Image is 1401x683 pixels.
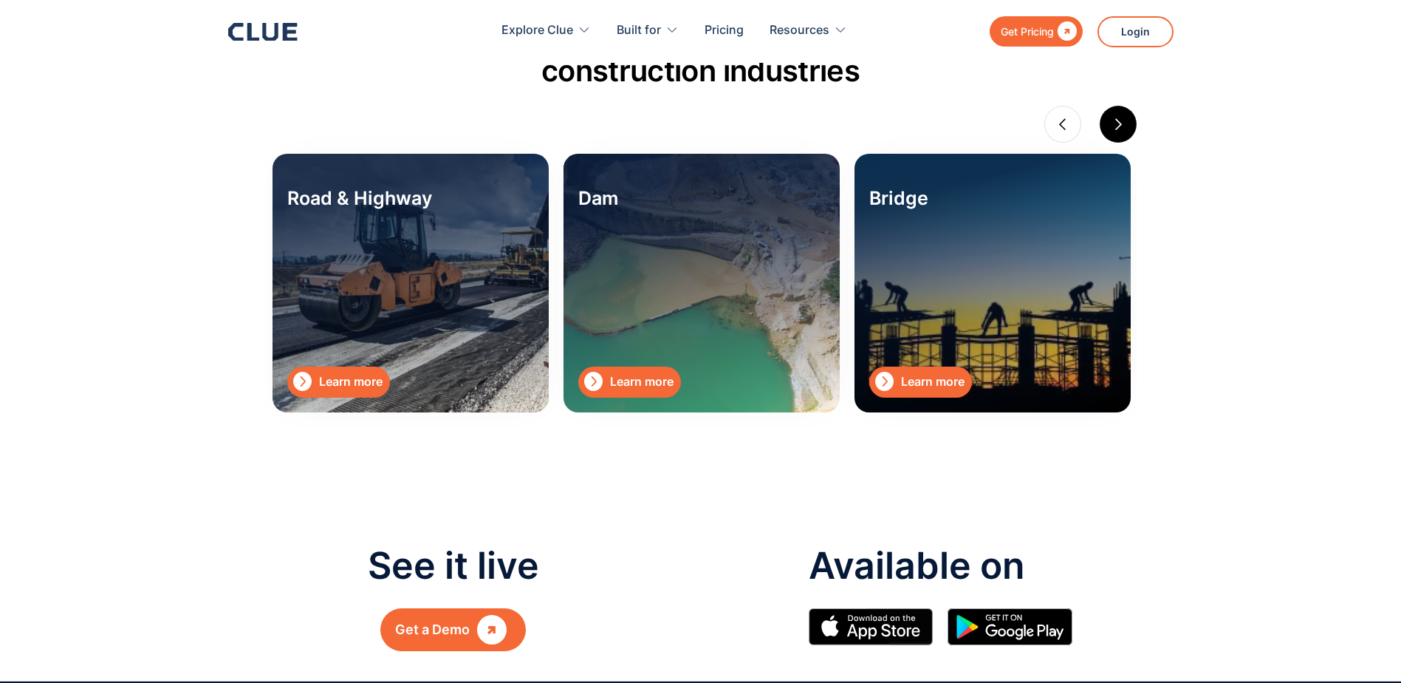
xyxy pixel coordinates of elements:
[722,449,733,460] div: Show slide 4 of 4
[809,608,934,645] img: Apple Store
[770,7,829,54] div: Resources
[669,449,679,460] div: Show slide 1 of 4
[617,7,679,54] div: Built for
[477,620,507,639] div: 
[287,169,432,220] a: Road & Highway
[395,620,470,639] div: Get a Demo
[1044,106,1081,143] div: previous slide
[498,22,904,87] h2: Solution for other construction industries
[319,373,383,391] div: Learn more
[1097,16,1174,47] a: Login
[287,183,432,213] h3: Road & Highway
[705,449,715,460] div: Show slide 3 of 4
[380,608,526,651] a: Get a Demo
[705,7,744,54] a: Pricing
[869,169,928,220] a: Bridge
[990,16,1083,47] a: Get Pricing
[869,367,972,397] a: Learn more
[578,169,618,220] a: Dam
[501,7,591,54] div: Explore Clue
[578,367,681,397] a: Learn more
[273,154,549,412] img: Road & Highway
[770,7,847,54] div: Resources
[265,146,556,420] div: 1 of 11
[1100,106,1137,143] div: next slide
[687,449,697,460] div: Show slide 2 of 4
[869,183,928,213] h3: Bridge
[948,608,1072,645] img: Google simple icon
[809,546,1087,586] p: Available on
[578,183,618,213] h3: Dam
[617,7,661,54] div: Built for
[847,146,1138,420] div: 3 of 11
[1001,22,1054,41] div: Get Pricing
[610,373,674,391] div: Learn more
[265,109,1137,472] div: carousel
[556,146,847,420] div: 2 of 11
[854,154,1131,412] img: Bridges
[287,367,390,397] a: Learn more
[584,373,603,391] div: 
[501,7,573,54] div: Explore Clue
[564,154,840,412] img: Dams
[368,546,539,586] p: See it live
[875,373,894,391] div: 
[901,373,965,391] div: Learn more
[1054,22,1077,41] div: 
[293,373,312,391] div: 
